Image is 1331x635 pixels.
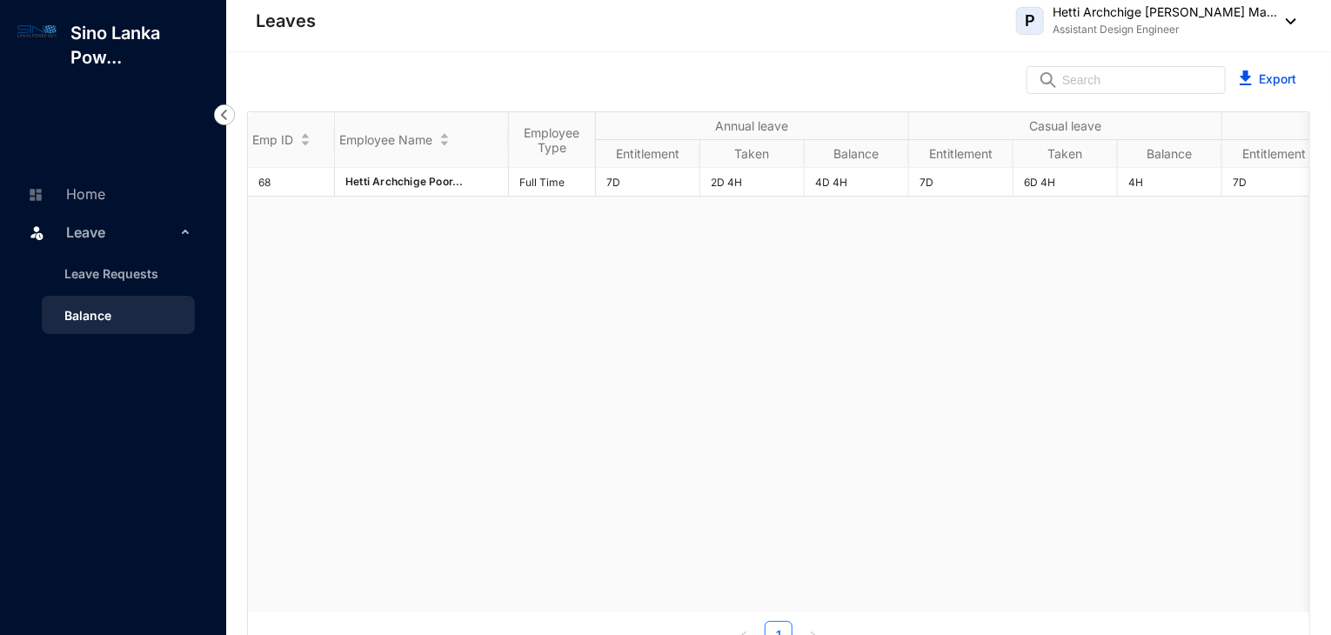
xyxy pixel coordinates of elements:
button: Export [1226,66,1310,94]
th: Casual leave [909,112,1222,140]
td: 7D [1222,168,1327,197]
p: Leaves [256,9,316,33]
img: dropdown-black.8e83cc76930a90b1a4fdb6d089b7bf3a.svg [1277,18,1296,24]
td: 4H [1118,168,1222,197]
span: P [1025,13,1035,29]
th: Annual leave [596,112,909,140]
td: 4D 4H [805,168,909,197]
span: Leave [66,215,176,250]
a: Export [1259,71,1296,86]
td: 2D 4H [700,168,805,197]
th: Taken [700,140,805,168]
td: Full Time [509,168,596,197]
th: Taken [1013,140,1118,168]
img: log [17,21,57,41]
span: Employee Name [339,132,432,147]
td: 6D 4H [1013,168,1118,197]
span: Hetti Archchige Poor... [345,175,464,188]
a: Leave Requests [50,266,158,281]
p: Assistant Design Engineer [1053,21,1277,38]
img: search.8ce656024d3affaeffe32e5b30621cb7.svg [1038,71,1059,89]
a: Balance [50,308,111,323]
th: Emp ID [248,112,335,168]
td: 7D [596,168,700,197]
a: Home [23,185,105,203]
th: Balance [1118,140,1222,168]
li: Home [14,174,205,212]
th: Entitlement [909,140,1013,168]
th: Balance [805,140,909,168]
th: Employee Name [335,112,509,168]
th: Employee Type [509,112,596,168]
td: 7D [909,168,1013,197]
td: 68 [248,168,335,197]
span: Emp ID [252,132,293,147]
input: Search [1062,67,1214,93]
img: home-unselected.a29eae3204392db15eaf.svg [28,187,43,203]
th: Entitlement [596,140,700,168]
p: Hetti Archchige [PERSON_NAME] Ma... [1053,3,1277,21]
img: nav-icon-left.19a07721e4dec06a274f6d07517f07b7.svg [214,104,235,125]
p: Sino Lanka Pow... [57,21,226,70]
img: leave.99b8a76c7fa76a53782d.svg [28,224,45,241]
img: blue-download.5ef7b2b032fd340530a27f4ceaf19358.svg [1240,70,1252,85]
th: Entitlement [1222,140,1327,168]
